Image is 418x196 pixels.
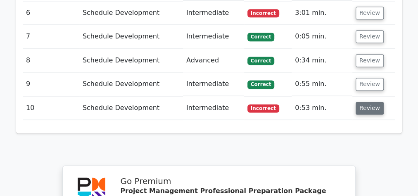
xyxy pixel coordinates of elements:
td: Schedule Development [79,1,183,25]
button: Review [356,102,384,115]
td: 6 [23,1,79,25]
td: 0:53 min. [292,96,352,120]
td: 3:01 min. [292,1,352,25]
td: Schedule Development [79,49,183,72]
td: Advanced [183,49,244,72]
span: Correct [247,57,274,65]
td: 0:34 min. [292,49,352,72]
td: 0:55 min. [292,72,352,96]
td: 9 [23,72,79,96]
span: Correct [247,80,274,88]
td: 10 [23,96,79,120]
td: Intermediate [183,1,244,25]
span: Correct [247,33,274,41]
button: Review [356,7,384,19]
td: Schedule Development [79,72,183,96]
td: 0:05 min. [292,25,352,48]
td: Schedule Development [79,96,183,120]
span: Incorrect [247,9,279,17]
td: Intermediate [183,72,244,96]
td: Schedule Development [79,25,183,48]
button: Review [356,78,384,91]
td: 8 [23,49,79,72]
span: Incorrect [247,104,279,112]
button: Review [356,54,384,67]
td: Intermediate [183,96,244,120]
td: Intermediate [183,25,244,48]
td: 7 [23,25,79,48]
button: Review [356,30,384,43]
